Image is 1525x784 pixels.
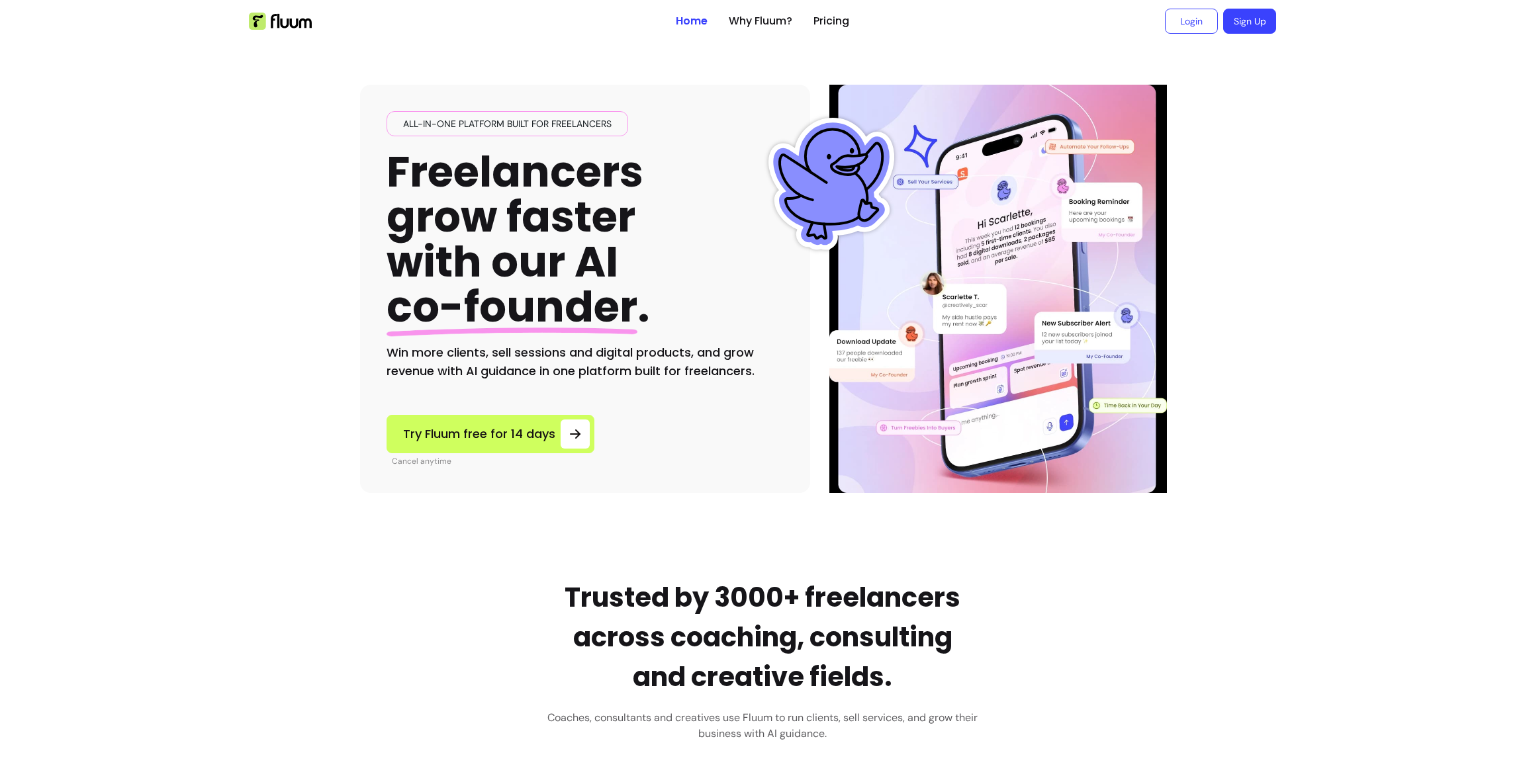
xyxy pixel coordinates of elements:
img: Fluum Duck sticker [765,118,898,250]
span: Try Fluum free for 14 days [403,425,555,443]
h1: Freelancers grow faster with our AI . [387,150,650,330]
a: Sign Up [1223,9,1276,34]
span: co-founder [387,277,637,336]
h3: Coaches, consultants and creatives use Fluum to run clients, sell services, and grow their busine... [547,710,978,742]
h2: Win more clients, sell sessions and digital products, and grow revenue with AI guidance in one pl... [387,343,784,380]
img: Fluum Logo [249,13,312,30]
h2: Trusted by 3000+ freelancers across coaching, consulting and creative fields. [547,578,978,697]
a: Pricing [813,13,849,29]
span: All-in-one platform built for freelancers [398,117,617,130]
a: Login [1165,9,1218,34]
a: Why Fluum? [729,13,792,29]
p: Cancel anytime [392,456,594,466]
a: Try Fluum free for 14 days [387,415,594,453]
a: Home [676,13,708,29]
img: Illustration of Fluum AI Co-Founder on a smartphone, showing solo business performance insights s... [831,85,1165,493]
